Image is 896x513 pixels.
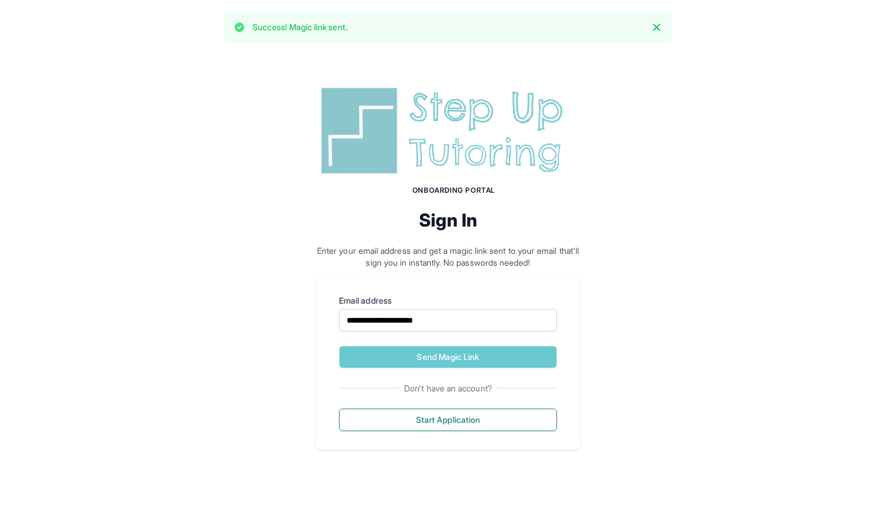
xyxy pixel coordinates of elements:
button: Send Magic Link [339,346,557,368]
img: Step Up Tutoring horizontal logo [315,83,581,179]
button: Start Application [339,409,557,431]
p: Success! Magic link sent. [252,21,347,33]
p: Enter your email address and get a magic link sent to your email that'll sign you in instantly. N... [315,245,581,269]
h2: Sign In [315,209,581,231]
span: Don't have an account? [399,383,497,394]
h1: Onboarding Portal [327,186,581,195]
label: Email address [339,295,557,307]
